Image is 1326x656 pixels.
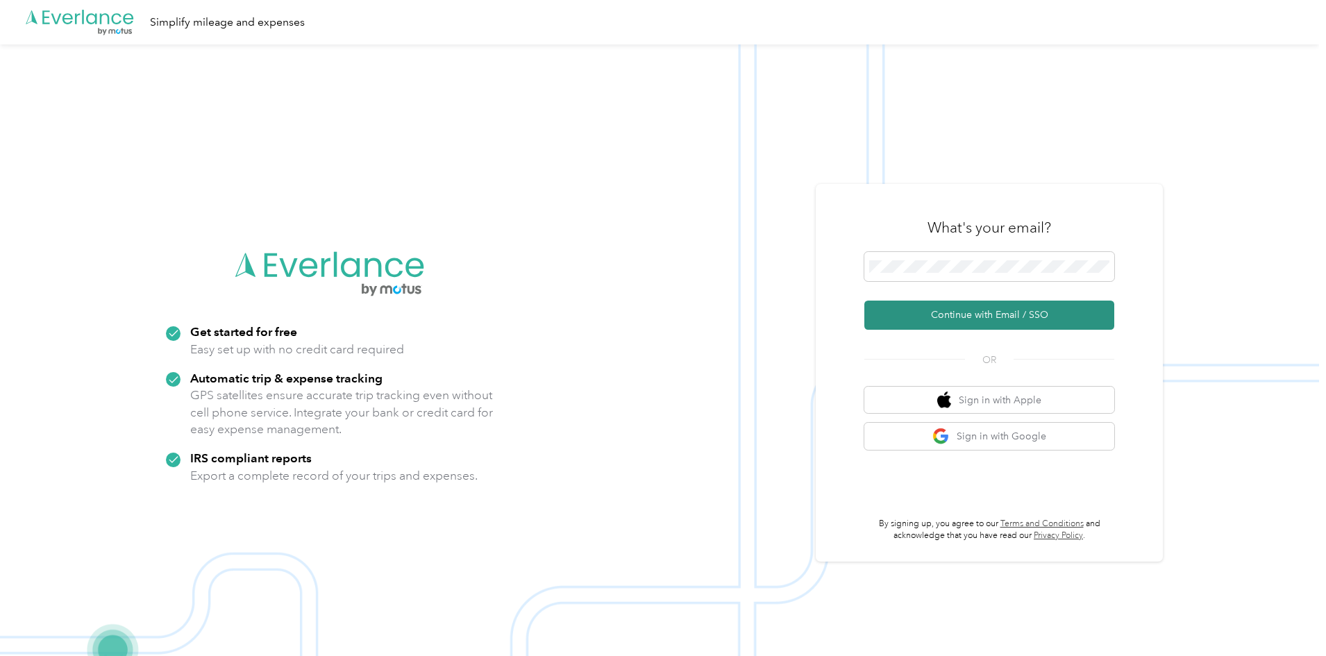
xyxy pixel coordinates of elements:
[190,341,404,358] p: Easy set up with no credit card required
[190,387,494,438] p: GPS satellites ensure accurate trip tracking even without cell phone service. Integrate your bank...
[190,371,383,385] strong: Automatic trip & expense tracking
[190,451,312,465] strong: IRS compliant reports
[150,14,305,31] div: Simplify mileage and expenses
[928,218,1051,237] h3: What's your email?
[190,324,297,339] strong: Get started for free
[864,518,1114,542] p: By signing up, you agree to our and acknowledge that you have read our .
[864,423,1114,450] button: google logoSign in with Google
[864,387,1114,414] button: apple logoSign in with Apple
[937,392,951,409] img: apple logo
[190,467,478,485] p: Export a complete record of your trips and expenses.
[1034,530,1083,541] a: Privacy Policy
[864,301,1114,330] button: Continue with Email / SSO
[1000,519,1084,529] a: Terms and Conditions
[965,353,1014,367] span: OR
[932,428,950,445] img: google logo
